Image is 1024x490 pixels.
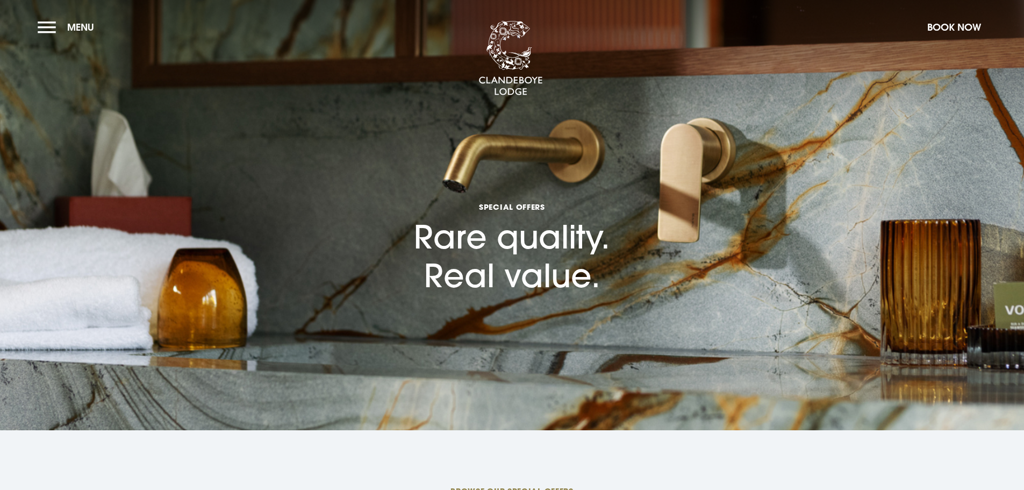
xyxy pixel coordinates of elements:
h1: Rare quality. Real value. [414,141,610,295]
button: Menu [38,16,99,39]
button: Book Now [922,16,986,39]
span: Special Offers [414,202,610,212]
span: Menu [67,21,94,33]
img: Clandeboye Lodge [478,21,543,96]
